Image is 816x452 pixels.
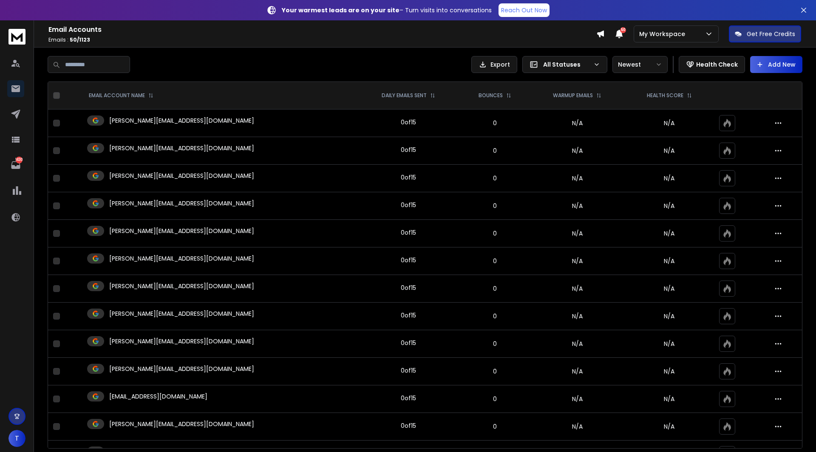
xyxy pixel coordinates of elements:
[465,257,525,265] p: 0
[530,137,624,165] td: N/A
[401,284,416,292] div: 0 of 15
[530,165,624,192] td: N/A
[750,56,802,73] button: Add New
[282,6,492,14] p: – Turn visits into conversations
[630,367,709,376] p: N/A
[647,92,683,99] p: HEALTH SCORE
[401,256,416,264] div: 0 of 15
[109,227,254,235] p: [PERSON_NAME][EMAIL_ADDRESS][DOMAIN_NAME]
[543,60,590,69] p: All Statuses
[630,257,709,265] p: N/A
[530,358,624,385] td: N/A
[401,339,416,347] div: 0 of 15
[465,312,525,320] p: 0
[465,395,525,403] p: 0
[530,109,624,137] td: N/A
[282,6,399,14] strong: Your warmest leads are on your site
[48,25,596,35] h1: Email Accounts
[109,171,254,180] p: [PERSON_NAME][EMAIL_ADDRESS][DOMAIN_NAME]
[630,284,709,293] p: N/A
[401,118,416,126] div: 0 of 15
[530,413,624,441] td: N/A
[630,119,709,127] p: N/A
[109,199,254,208] p: [PERSON_NAME][EMAIL_ADDRESS][DOMAIN_NAME]
[630,395,709,403] p: N/A
[530,247,624,275] td: N/A
[630,174,709,182] p: N/A
[465,119,525,127] p: 0
[109,365,254,373] p: [PERSON_NAME][EMAIL_ADDRESS][DOMAIN_NAME]
[630,146,709,155] p: N/A
[679,56,745,73] button: Health Check
[530,220,624,247] td: N/A
[620,27,626,33] span: 50
[639,30,688,38] p: My Workspace
[465,284,525,293] p: 0
[465,367,525,376] p: 0
[465,340,525,348] p: 0
[401,366,416,375] div: 0 of 15
[70,36,90,43] span: 50 / 1123
[530,330,624,358] td: N/A
[612,56,668,73] button: Newest
[16,157,23,163] p: 1430
[630,340,709,348] p: N/A
[501,6,547,14] p: Reach Out Now
[109,392,207,401] p: [EMAIL_ADDRESS][DOMAIN_NAME]
[401,228,416,237] div: 0 of 15
[747,30,795,38] p: Get Free Credits
[530,192,624,220] td: N/A
[630,202,709,210] p: N/A
[401,311,416,320] div: 0 of 15
[8,430,25,447] button: T
[465,229,525,238] p: 0
[553,92,593,99] p: WARMUP EMAILS
[109,420,254,428] p: [PERSON_NAME][EMAIL_ADDRESS][DOMAIN_NAME]
[8,29,25,45] img: logo
[401,421,416,430] div: 0 of 15
[630,229,709,238] p: N/A
[48,36,596,43] p: Emails :
[530,303,624,330] td: N/A
[465,202,525,210] p: 0
[401,173,416,182] div: 0 of 15
[465,174,525,182] p: 0
[479,92,503,99] p: BOUNCES
[401,394,416,402] div: 0 of 15
[530,275,624,303] td: N/A
[465,422,525,431] p: 0
[109,254,254,263] p: [PERSON_NAME][EMAIL_ADDRESS][DOMAIN_NAME]
[465,146,525,155] p: 0
[729,25,801,42] button: Get Free Credits
[401,146,416,154] div: 0 of 15
[89,92,153,99] div: EMAIL ACCOUNT NAME
[109,116,254,125] p: [PERSON_NAME][EMAIL_ADDRESS][DOMAIN_NAME]
[499,3,550,17] a: Reach Out Now
[401,201,416,209] div: 0 of 15
[109,309,254,318] p: [PERSON_NAME][EMAIL_ADDRESS][DOMAIN_NAME]
[630,422,709,431] p: N/A
[382,92,427,99] p: DAILY EMAILS SENT
[109,282,254,290] p: [PERSON_NAME][EMAIL_ADDRESS][DOMAIN_NAME]
[471,56,517,73] button: Export
[109,337,254,345] p: [PERSON_NAME][EMAIL_ADDRESS][DOMAIN_NAME]
[530,385,624,413] td: N/A
[7,157,24,174] a: 1430
[696,60,738,69] p: Health Check
[109,144,254,152] p: [PERSON_NAME][EMAIL_ADDRESS][DOMAIN_NAME]
[630,312,709,320] p: N/A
